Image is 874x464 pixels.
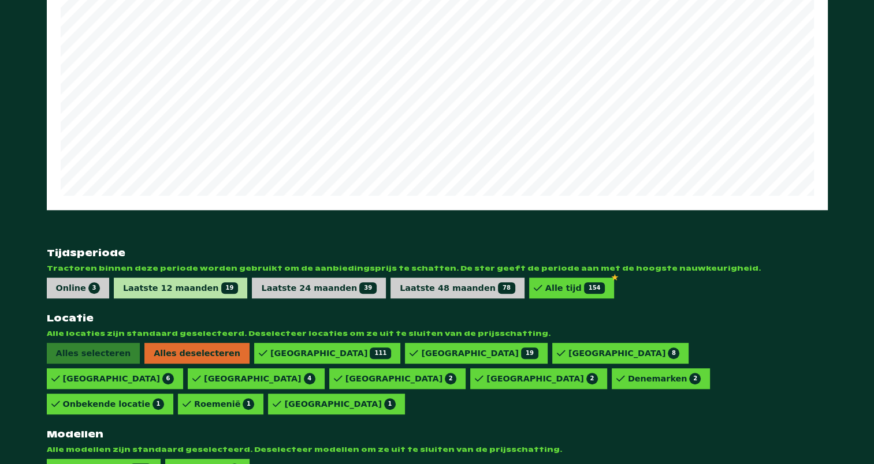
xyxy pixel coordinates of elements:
div: Laatste 12 maanden [123,282,239,294]
div: Roemenië [194,398,254,410]
span: 19 [221,282,239,294]
span: 4 [304,373,315,384]
div: [GEOGRAPHIC_DATA] [421,347,538,359]
span: 78 [498,282,515,294]
span: Alles selecteren [47,343,140,364]
span: 8 [668,347,679,359]
div: Online [56,282,100,294]
strong: Locatie [47,312,828,324]
div: [GEOGRAPHIC_DATA] [284,398,396,410]
span: 2 [586,373,598,384]
span: Alles deselecteren [144,343,250,364]
div: [GEOGRAPHIC_DATA] [345,373,457,384]
span: Tractoren binnen deze periode worden gebruikt om de aanbiedingsprijs te schatten. De ster geeft d... [47,264,828,273]
span: 2 [689,373,701,384]
div: [GEOGRAPHIC_DATA] [204,373,315,384]
div: Laatste 48 maanden [400,282,515,294]
span: 1 [384,398,396,410]
span: 1 [153,398,164,410]
span: 111 [370,347,391,359]
div: Denemarken [628,373,701,384]
span: 2 [445,373,456,384]
div: [GEOGRAPHIC_DATA] [270,347,391,359]
span: 19 [521,347,538,359]
span: 1 [243,398,254,410]
div: Laatste 24 maanden [261,282,377,294]
div: [GEOGRAPHIC_DATA] [63,373,174,384]
strong: Modellen [47,428,828,440]
span: 6 [162,373,174,384]
span: 154 [584,282,605,294]
div: [GEOGRAPHIC_DATA] [486,373,598,384]
div: [GEOGRAPHIC_DATA] [568,347,680,359]
span: Alle modellen zijn standaard geselecteerd. Deselecteer modellen om ze uit te sluiten van de prijs... [47,445,828,454]
span: 39 [359,282,377,294]
div: Alle tijd [545,282,605,294]
span: 3 [88,282,100,294]
strong: Tijdsperiode [47,247,828,259]
div: Onbekende locatie [63,398,164,410]
span: Alle locaties zijn standaard geselecteerd. Deselecteer locaties om ze uit te sluiten van de prijs... [47,329,828,338]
